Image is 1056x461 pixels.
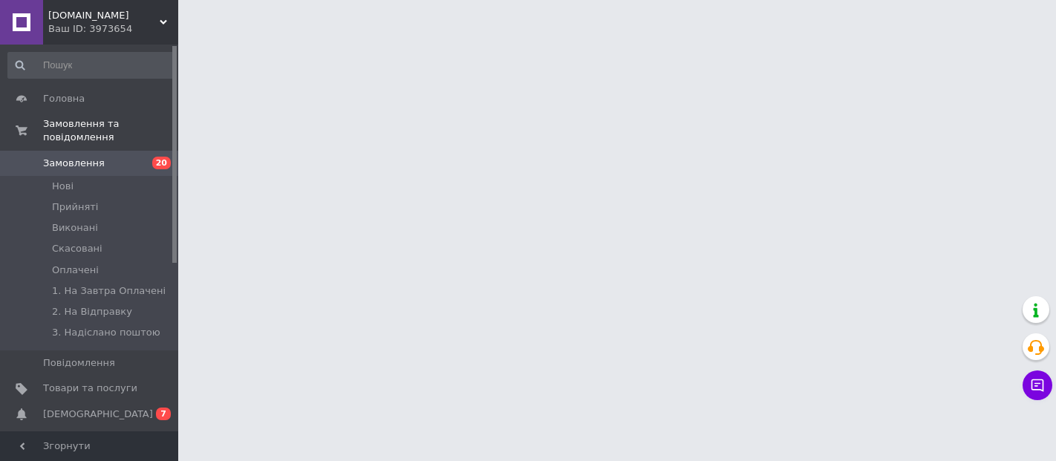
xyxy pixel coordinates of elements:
span: Замовлення [43,157,105,170]
input: Пошук [7,52,175,79]
span: [DEMOGRAPHIC_DATA] [43,408,153,421]
span: Замовлення та повідомлення [43,117,178,144]
span: Нові [52,180,74,193]
span: SNOOPYZOO.COM.UA [48,9,160,22]
span: 20 [152,157,171,169]
span: Скасовані [52,242,102,255]
span: 2. На Відправку [52,305,132,318]
span: Прийняті [52,200,98,214]
span: 3. Надіслано поштою [52,326,160,339]
span: Повідомлення [43,356,115,370]
span: Виконані [52,221,98,235]
button: Чат з покупцем [1023,370,1052,400]
span: Головна [43,92,85,105]
div: Ваш ID: 3973654 [48,22,178,36]
span: Оплачені [52,264,99,277]
span: Товари та послуги [43,382,137,395]
span: 1. На Завтра Оплачені [52,284,166,298]
span: 7 [156,408,171,420]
